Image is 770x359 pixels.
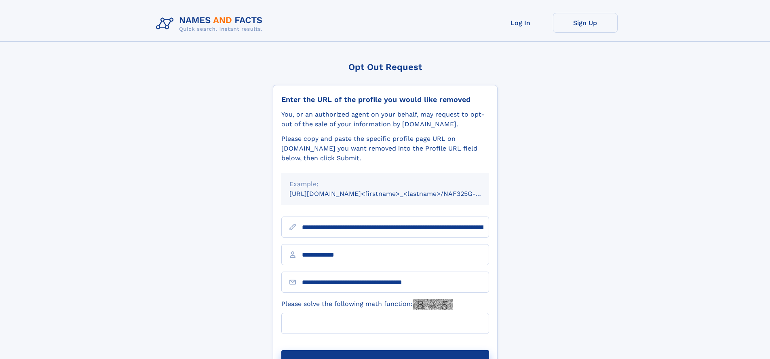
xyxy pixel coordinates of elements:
[488,13,553,33] a: Log In
[289,190,504,198] small: [URL][DOMAIN_NAME]<firstname>_<lastname>/NAF325G-xxxxxxxx
[281,134,489,163] div: Please copy and paste the specific profile page URL on [DOMAIN_NAME] you want removed into the Pr...
[553,13,618,33] a: Sign Up
[153,13,269,35] img: Logo Names and Facts
[273,62,498,72] div: Opt Out Request
[281,299,453,310] label: Please solve the following math function:
[281,110,489,129] div: You, or an authorized agent on your behalf, may request to opt-out of the sale of your informatio...
[281,95,489,104] div: Enter the URL of the profile you would like removed
[289,179,481,189] div: Example:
